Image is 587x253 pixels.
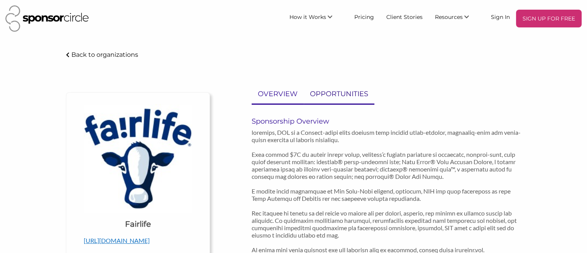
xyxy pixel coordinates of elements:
p: OPPORTUNITIES [310,88,368,100]
li: How it Works [283,10,348,27]
span: How it Works [289,14,326,20]
a: Client Stories [380,10,429,24]
a: Sign In [485,10,516,24]
img: Sponsor Circle Logo [5,5,89,32]
p: Back to organizations [71,51,138,58]
li: Resources [429,10,485,27]
p: [URL][DOMAIN_NAME] [84,236,192,246]
img: Fairlife Logo [84,104,192,213]
p: OVERVIEW [258,88,298,100]
a: Pricing [348,10,380,24]
span: Resources [435,14,463,20]
h6: Sponsorship Overview [252,117,521,126]
h1: Fairlife [125,219,151,229]
p: SIGN UP FOR FREE [519,13,579,24]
